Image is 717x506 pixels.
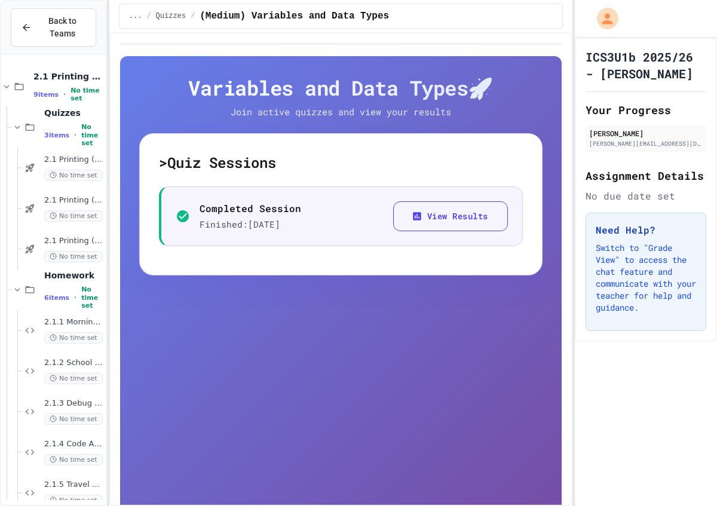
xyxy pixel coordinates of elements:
span: / [191,11,195,21]
span: No time set [44,251,103,262]
span: 2.1.2 School Announcements (Easy) [44,358,103,368]
h2: Your Progress [586,102,706,118]
span: 2.1 Printing (Medium) [44,195,103,206]
span: 6 items [44,294,69,302]
div: [PERSON_NAME][EMAIL_ADDRESS][DOMAIN_NAME] [589,139,703,148]
span: No time set [44,413,103,425]
h5: > Quiz Sessions [159,153,523,172]
p: Finished: [DATE] [200,218,301,231]
span: / [146,11,151,21]
span: No time set [44,170,103,181]
button: View Results [393,201,508,232]
span: No time set [44,373,103,384]
span: 2.1.4 Code Assembly Challenge (Medium) [44,439,103,449]
span: No time set [44,454,103,465]
span: No time set [81,286,103,309]
h4: Variables and Data Types 🚀 [139,75,543,100]
span: 2.1.1 Morning Routine Fix (Easy) [44,317,103,327]
span: 3 items [44,131,69,139]
span: 2.1.3 Debug Assembly (Medium) [44,398,103,409]
span: Quizzes [156,11,186,21]
span: 2.1 Printing & Comments [33,71,103,82]
span: • [74,130,76,140]
span: No time set [71,87,103,102]
p: Join active quizzes and view your results [206,105,475,119]
span: Quizzes [44,108,103,118]
h2: Assignment Details [586,167,706,184]
h1: ICS3U1b 2025/26 - [PERSON_NAME] [586,48,706,82]
span: No time set [81,123,103,147]
span: ... [129,11,142,21]
span: 9 items [33,91,59,99]
div: My Account [584,5,621,32]
span: 2.1 Printing (Hard) [44,236,103,246]
span: (Medium) Variables and Data Types [200,9,389,23]
div: No due date set [586,189,706,203]
p: Switch to "Grade View" to access the chat feature and communicate with your teacher for help and ... [596,242,696,314]
span: No time set [44,210,103,222]
span: Back to Teams [39,15,86,40]
h3: Need Help? [596,223,696,237]
p: Completed Session [200,201,301,216]
span: • [74,293,76,302]
span: 2.1 Printing (Easy) [44,155,103,165]
div: [PERSON_NAME] [589,128,703,139]
span: Homework [44,270,103,281]
button: Back to Teams [11,8,96,47]
span: No time set [44,495,103,506]
span: No time set [44,332,103,344]
span: • [63,90,66,99]
span: 2.1.5 Travel Route Debugger (Hard) [44,480,103,490]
